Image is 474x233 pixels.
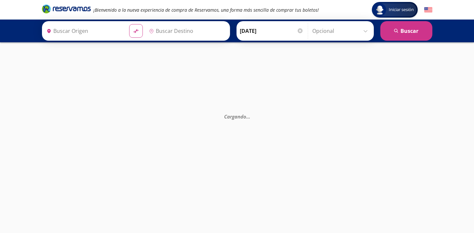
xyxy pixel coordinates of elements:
[224,113,250,120] em: Cargando
[246,113,248,120] span: .
[386,7,416,13] span: Iniciar sesión
[146,23,226,39] input: Buscar Destino
[93,7,319,13] em: ¡Bienvenido a la nueva experiencia de compra de Reservamos, una forma más sencilla de comprar tus...
[44,23,124,39] input: Buscar Origen
[424,6,432,14] button: English
[249,113,250,120] span: .
[248,113,249,120] span: .
[240,23,304,39] input: Elegir Fecha
[312,23,371,39] input: Opcional
[42,4,91,16] a: Brand Logo
[42,4,91,14] i: Brand Logo
[380,21,432,41] button: Buscar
